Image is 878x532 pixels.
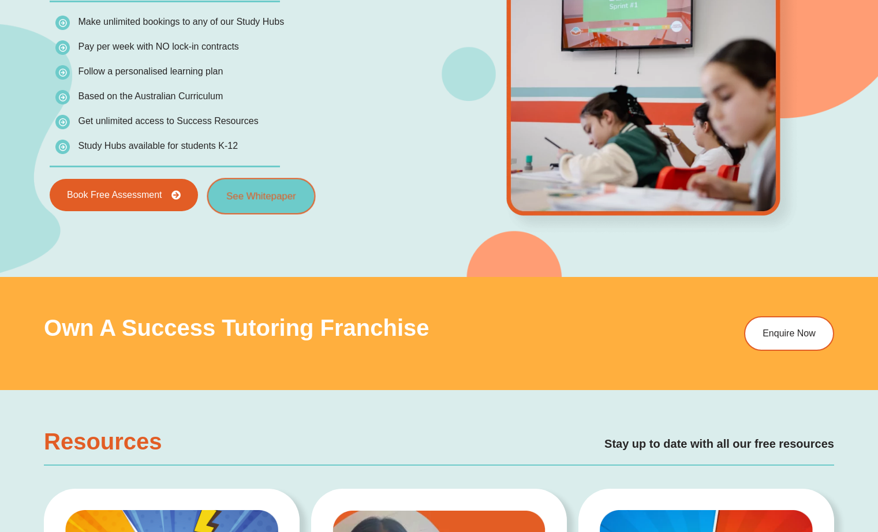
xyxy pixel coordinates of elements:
span: See Whitepaper [226,192,296,201]
img: icon-list.png [55,65,70,80]
img: icon-list.png [55,40,70,55]
a: Enquire Now [744,316,834,351]
h2: Resources [44,430,184,453]
a: Book Free Assessment [50,179,198,211]
img: icon-list.png [55,16,70,30]
span: Get unlimited access to Success Resources [79,116,259,126]
span: Enquire Now [763,329,816,338]
span: Book Free Assessment [67,190,162,200]
span: Follow a personalised learning plan [79,66,223,76]
iframe: Chat Widget [680,402,878,532]
h2: Stay up to date with all our free resources [196,435,834,453]
img: icon-list.png [55,115,70,129]
img: icon-list.png [55,90,70,104]
h2: Own a Success Tutoring Franchise [44,316,667,339]
img: icon-list.png [55,140,70,154]
span: Study Hubs available for students K-12 [79,141,238,151]
span: Pay per week with NO lock-in contracts [79,42,239,51]
span: Make unlimited bookings to any of our Study Hubs [79,17,285,27]
span: Based on the Australian Curriculum [79,91,223,101]
a: See Whitepaper [207,178,315,215]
